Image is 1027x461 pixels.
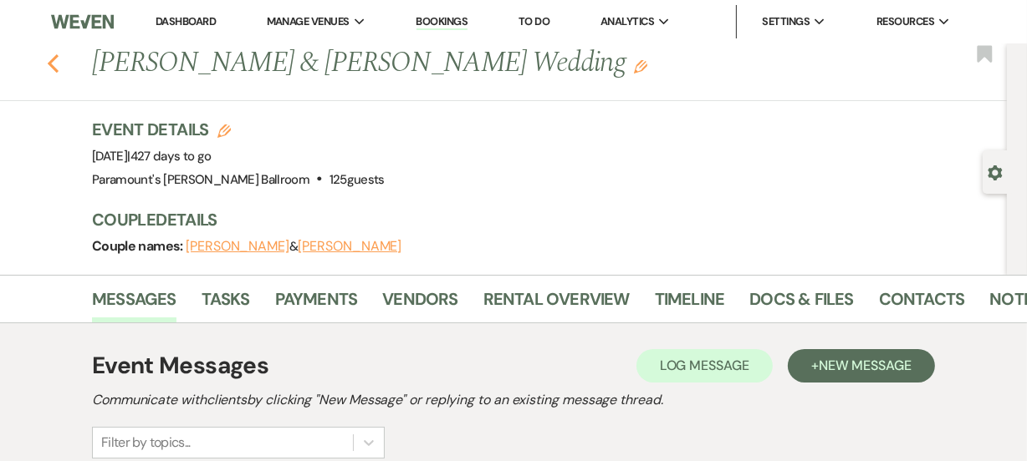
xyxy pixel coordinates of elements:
a: Tasks [202,286,250,322]
div: Filter by topics... [101,433,191,453]
a: Dashboard [156,14,216,28]
button: Edit [634,58,647,73]
h1: [PERSON_NAME] & [PERSON_NAME] Wedding [92,43,817,84]
button: Log Message [636,349,773,382]
button: +New Message [788,349,935,382]
span: Manage Venues [267,13,350,30]
a: Bookings [416,14,468,30]
span: Couple names: [92,237,186,255]
a: Rental Overview [483,286,630,322]
h3: Couple Details [92,208,990,231]
span: [DATE] [92,148,212,165]
span: Paramount's [PERSON_NAME] Ballroom [92,171,309,188]
button: [PERSON_NAME] [186,240,289,253]
a: Timeline [655,286,725,322]
span: 125 guests [330,171,385,188]
a: Payments [275,286,358,322]
h1: Event Messages [92,348,268,383]
img: Weven Logo [51,4,113,39]
span: Resources [876,13,934,30]
span: Analytics [600,13,654,30]
a: Vendors [382,286,457,322]
span: Settings [762,13,810,30]
h3: Event Details [92,118,385,141]
span: 427 days to go [130,148,212,165]
span: Log Message [660,357,749,374]
a: Messages [92,286,176,322]
h2: Communicate with clients by clicking "New Message" or replying to an existing message thread. [92,390,935,410]
a: Docs & Files [749,286,853,322]
span: New Message [819,357,912,374]
button: Open lead details [988,164,1003,180]
span: & [186,238,401,255]
span: | [127,148,211,165]
a: To Do [519,14,549,28]
a: Contacts [879,286,965,322]
button: [PERSON_NAME] [298,240,401,253]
